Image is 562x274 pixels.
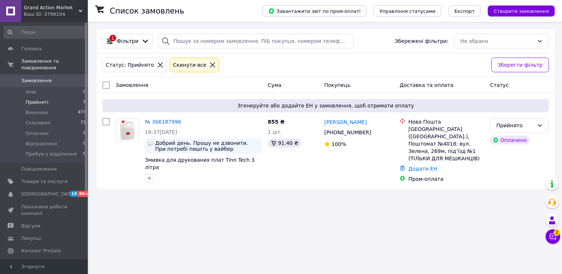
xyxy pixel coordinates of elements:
span: Експорт [454,8,475,14]
span: Виконані [26,109,48,116]
span: Статус [490,82,509,88]
a: Додати ЕН [408,166,437,172]
span: Скасовані [26,120,50,126]
div: Пром-оплата [408,175,484,183]
a: [PERSON_NAME] [324,118,367,126]
span: Замовлення [116,82,148,88]
span: Повідомлення [21,166,57,172]
span: 0 [83,130,86,137]
span: 1 шт. [268,129,282,135]
span: [DEMOGRAPHIC_DATA] [21,191,75,197]
span: 1 [83,99,86,106]
a: № 366187996 [145,119,181,125]
button: Управління статусами [374,6,441,17]
span: Прийняті [26,99,48,106]
input: Пошук за номером замовлення, ПІБ покупця, номером телефону, Email, номером накладної [158,34,353,48]
span: 2 [554,229,560,236]
a: Фото товару [116,118,139,142]
span: 19 [70,191,78,197]
div: 91.40 ₴ [268,139,301,147]
div: Прийнято [496,121,534,129]
div: [PHONE_NUMBER] [323,127,372,138]
a: Створити замовлення [480,8,555,14]
span: 16:37[DATE] [145,129,177,135]
button: Зберегти фільтр [491,58,549,72]
span: 0 [83,140,86,147]
img: :speech_balloon: [148,140,154,146]
span: Фільтри [117,37,138,45]
span: Grand Action Market [24,4,79,11]
div: Не обрано [460,37,534,45]
a: Змивка для друкованих плат Tinn Tech 3 літра [145,157,255,170]
button: Створити замовлення [488,6,555,17]
input: Пошук [4,26,86,39]
button: Завантажити звіт по пром-оплаті [262,6,366,17]
button: Чат з покупцем2 [546,229,560,244]
div: Статус: Прийнято [104,61,156,69]
span: Покупці [21,235,41,242]
span: 0 [83,89,86,95]
span: 73 [80,120,86,126]
div: [GEOGRAPHIC_DATA] ([GEOGRAPHIC_DATA].), Поштомат №4018: вул. Зелена, 269м, під’їзд №1 (ТІЛЬКИ ДЛЯ... [408,125,484,162]
span: Прибув у відділення [26,151,77,157]
div: Нова Пошта [408,118,484,125]
span: Cума [268,82,281,88]
span: Головна [21,45,42,52]
span: Зберегти фільтр [498,61,543,69]
span: Збережені фільтри: [395,37,448,45]
span: Товари та послуги [21,178,68,185]
span: Добрий день. Прошу не дзвонити. При потребі пишіть у вайбер [155,140,259,152]
span: Нові [26,89,36,95]
div: Cкинути все [172,61,208,69]
span: 99+ [78,191,90,197]
div: Ваш ID: 3798104 [24,11,88,18]
span: 100% [331,141,346,147]
span: Оплачені [26,130,49,137]
span: Створити замовлення [494,8,549,14]
span: Відправлено [26,140,57,147]
span: 855 ₴ [268,119,285,125]
span: Замовлення [21,77,52,84]
h1: Список замовлень [110,7,184,15]
span: Каталог ProSale [21,248,61,254]
img: Фото товару [119,118,136,141]
span: Завантажити звіт по пром-оплаті [268,8,360,14]
span: Відгуки [21,223,40,229]
span: Показники роботи компанії [21,204,68,217]
span: Згенеруйте або додайте ЕН у замовлення, щоб отримати оплату [105,102,546,109]
span: Доставка та оплата [400,82,453,88]
div: Оплачено [490,136,529,145]
button: Експорт [449,6,481,17]
span: 477 [78,109,86,116]
span: Покупець [324,82,350,88]
span: Замовлення та повідомлення [21,58,88,71]
span: Управління статусами [379,8,435,14]
span: 0 [83,151,86,157]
